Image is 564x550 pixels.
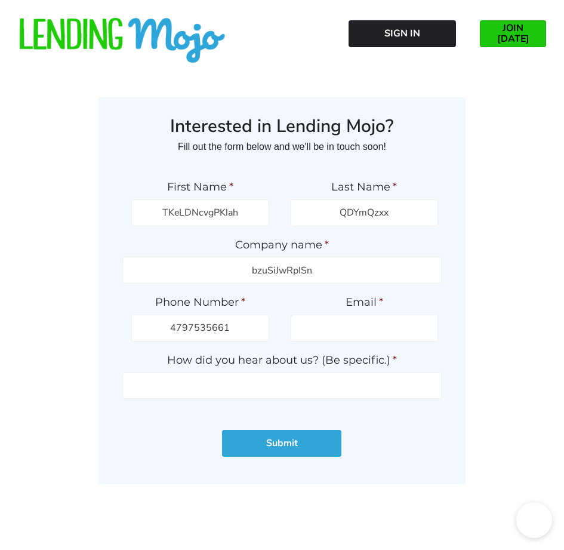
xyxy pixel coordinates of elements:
label: Last Name [291,180,439,194]
input: Submit [222,430,341,457]
img: lm-horizontal-logo [18,18,227,64]
iframe: chat widget [516,502,552,538]
span: JOIN [DATE] [488,23,538,44]
label: First Name [131,180,270,194]
a: JOIN [DATE] [480,20,546,47]
span: Sign In [384,28,420,39]
label: Email [291,296,439,309]
label: Company name [122,238,442,252]
h3: Interested in Lending Mojo? [122,115,442,138]
label: How did you hear about us? (Be specific.) [122,354,442,367]
p: Fill out the form below and we'll be in touch soon! [122,137,442,156]
a: Sign In [349,20,456,47]
label: Phone Number [131,296,270,309]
